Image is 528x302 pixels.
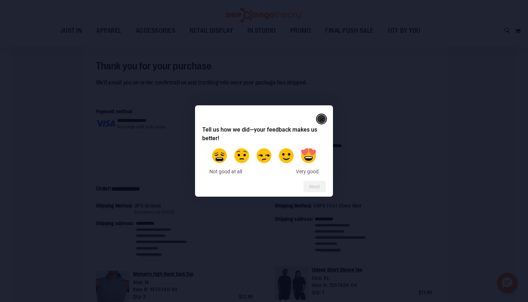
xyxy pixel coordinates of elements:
[202,125,326,143] h2: Tell us how we did—your feedback makes us better! Select an option from 1 to 5, with 1 being Not ...
[209,169,242,175] span: Not good at all
[317,115,326,123] button: Close
[195,105,333,197] dialog: Tell us how we did—your feedback makes us better! Select an option from 1 to 5, with 1 being Not ...
[296,169,319,175] span: Very good
[209,146,319,175] div: Tell us how we did—your feedback makes us better! Select an option from 1 to 5, with 1 being Not ...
